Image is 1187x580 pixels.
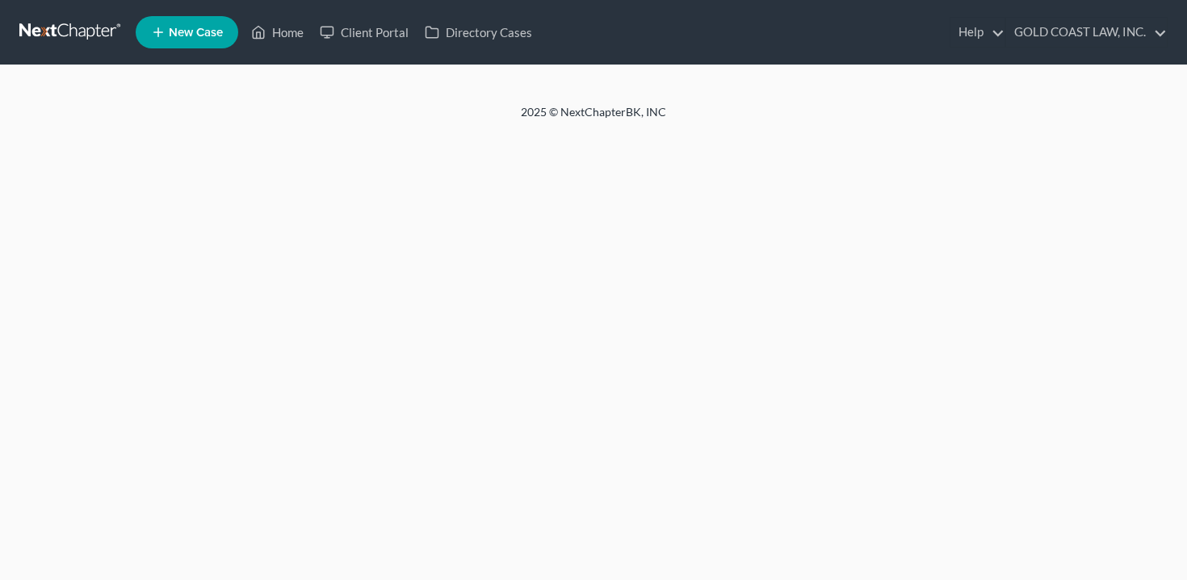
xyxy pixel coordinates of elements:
div: 2025 © NextChapterBK, INC [133,104,1054,133]
a: Directory Cases [417,18,540,47]
a: GOLD COAST LAW, INC. [1006,18,1167,47]
new-legal-case-button: New Case [136,16,238,48]
a: Client Portal [312,18,417,47]
a: Home [243,18,312,47]
a: Help [950,18,1005,47]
